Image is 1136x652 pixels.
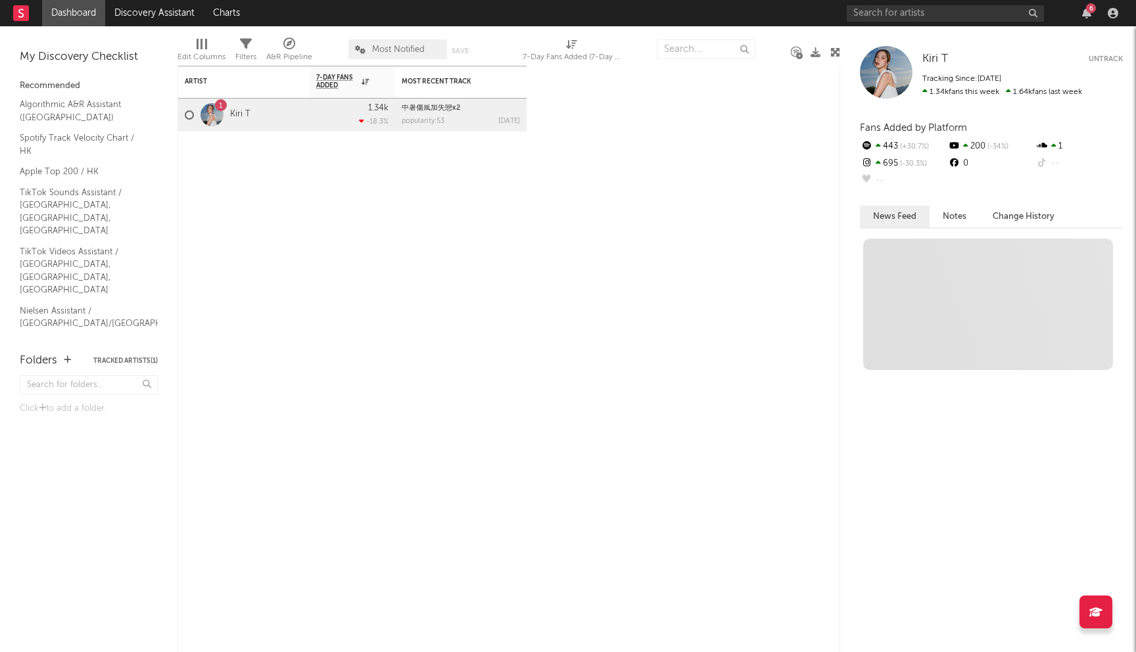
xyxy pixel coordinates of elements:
[20,164,145,179] a: Apple Top 200 / HK
[922,53,948,66] a: Kiri T
[230,109,250,120] a: Kiri T
[20,244,145,297] a: TikTok Videos Assistant / [GEOGRAPHIC_DATA], [GEOGRAPHIC_DATA], [GEOGRAPHIC_DATA]
[947,155,1035,172] div: 0
[368,104,389,112] div: 1.34k
[20,78,158,94] div: Recommended
[93,358,158,364] button: Tracked Artists(1)
[452,47,469,55] button: Save
[922,75,1001,83] span: Tracking Since: [DATE]
[266,33,312,71] div: A&R Pipeline
[922,88,1082,96] span: 1.64k fans last week
[266,49,312,65] div: A&R Pipeline
[980,206,1068,227] button: Change History
[402,105,520,112] div: 中暑傷風加失戀x2
[20,97,145,124] a: Algorithmic A&R Assistant ([GEOGRAPHIC_DATA])
[922,88,999,96] span: 1.34k fans this week
[498,118,520,125] div: [DATE]
[20,185,145,238] a: TikTok Sounds Assistant / [GEOGRAPHIC_DATA], [GEOGRAPHIC_DATA], [GEOGRAPHIC_DATA]
[402,118,444,125] div: popularity: 53
[898,160,927,168] span: -30.3 %
[860,123,967,133] span: Fans Added by Platform
[1035,138,1123,155] div: 1
[1089,53,1123,66] button: Untrack
[657,39,755,59] input: Search...
[359,117,389,126] div: -18.3 %
[185,78,283,85] div: Artist
[20,304,293,331] a: Nielsen Assistant / [GEOGRAPHIC_DATA]/[GEOGRAPHIC_DATA]/[GEOGRAPHIC_DATA]
[1082,8,1091,18] button: 6
[985,143,1008,151] span: -34 %
[402,105,460,112] a: 中暑傷風加失戀x2
[860,155,947,172] div: 695
[20,49,158,65] div: My Discovery Checklist
[372,45,425,54] span: Most Notified
[847,5,1044,22] input: Search for artists
[860,172,947,189] div: --
[235,49,256,65] div: Filters
[1035,155,1123,172] div: --
[860,138,947,155] div: 443
[860,206,930,227] button: News Feed
[402,78,500,85] div: Most Recent Track
[177,33,225,71] div: Edit Columns
[523,49,621,65] div: 7-Day Fans Added (7-Day Fans Added)
[922,53,948,64] span: Kiri T
[20,375,158,394] input: Search for folders...
[523,33,621,71] div: 7-Day Fans Added (7-Day Fans Added)
[177,49,225,65] div: Edit Columns
[20,131,145,158] a: Spotify Track Velocity Chart / HK
[930,206,980,227] button: Notes
[1086,3,1096,13] div: 6
[947,138,1035,155] div: 200
[235,33,256,71] div: Filters
[316,74,358,89] span: 7-Day Fans Added
[898,143,929,151] span: +30.7 %
[20,353,57,369] div: Folders
[20,401,158,417] div: Click to add a folder.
